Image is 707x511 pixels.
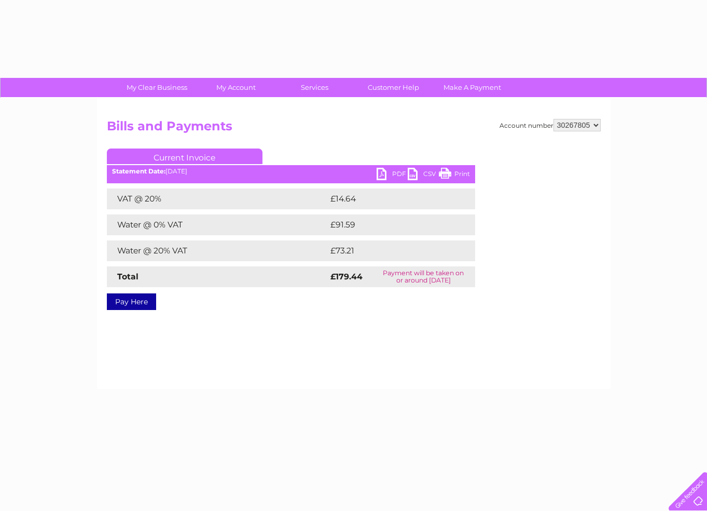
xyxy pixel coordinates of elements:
td: Payment will be taken on or around [DATE] [372,266,475,287]
td: Water @ 20% VAT [107,240,328,261]
a: My Account [193,78,279,97]
td: VAT @ 20% [107,189,328,209]
td: Water @ 0% VAT [107,214,328,235]
td: £91.59 [328,214,453,235]
strong: £179.44 [330,272,363,281]
a: Pay Here [107,293,156,310]
a: Customer Help [351,78,436,97]
td: £73.21 [328,240,453,261]
div: [DATE] [107,168,475,175]
a: My Clear Business [114,78,200,97]
a: Services [272,78,357,97]
a: CSV [408,168,439,183]
a: Print [439,168,470,183]
div: Account number [500,119,601,131]
strong: Total [117,272,138,281]
b: Statement Date: [112,167,165,175]
a: Current Invoice [107,149,262,164]
a: Make A Payment [429,78,515,97]
h2: Bills and Payments [107,119,601,139]
td: £14.64 [328,189,454,209]
a: PDF [377,168,408,183]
